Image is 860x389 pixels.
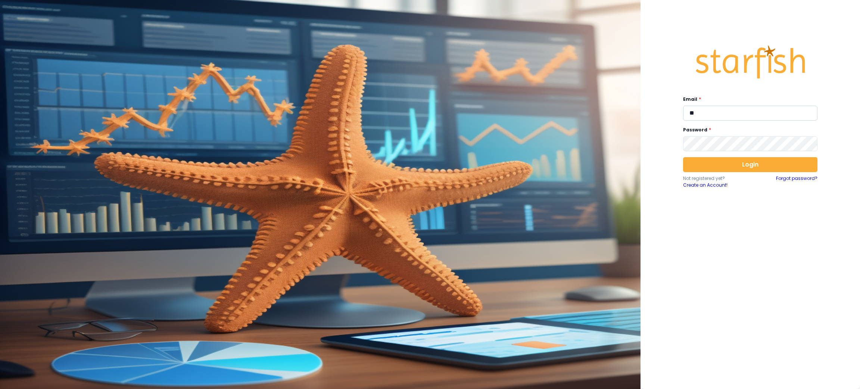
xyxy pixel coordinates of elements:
[683,127,813,133] label: Password
[694,38,806,85] img: Logo.42cb71d561138c82c4ab.png
[776,175,817,189] a: Forgot password?
[683,96,813,103] label: Email
[683,157,817,172] button: Login
[683,175,750,182] p: Not registered yet?
[683,182,750,189] a: Create an Account!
